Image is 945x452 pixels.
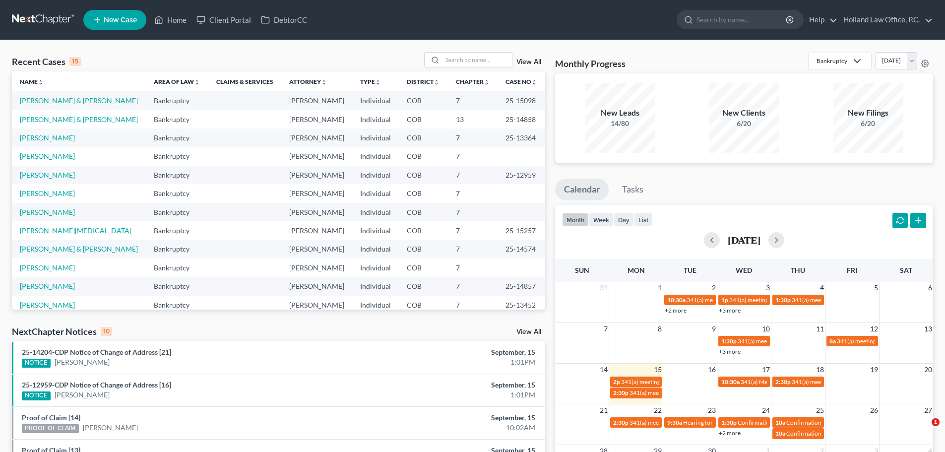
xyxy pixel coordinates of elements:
td: COB [399,221,447,240]
a: [PERSON_NAME] [55,357,110,367]
a: 25-14204-CDP Notice of Change of Address [21] [22,348,171,356]
td: COB [399,296,447,314]
span: 24 [761,404,771,416]
span: 6 [927,282,933,294]
i: unfold_more [321,79,327,85]
td: Individual [352,166,399,184]
div: 1:01PM [371,357,535,367]
span: 20 [923,364,933,376]
div: Bankruptcy [817,57,847,65]
a: Case Nounfold_more [505,78,537,85]
span: 2:30p [613,419,629,426]
td: 13 [448,110,498,129]
input: Search by name... [442,53,512,67]
td: COB [399,277,447,296]
span: 8 [657,323,663,335]
a: [PERSON_NAME] [20,171,75,179]
span: 341(a) meeting for [PERSON_NAME] & [PERSON_NAME] [729,296,878,304]
td: Bankruptcy [146,296,208,314]
td: Bankruptcy [146,277,208,296]
a: Attorneyunfold_more [289,78,327,85]
a: Proof of Claim [14] [22,413,80,422]
span: 10:30a [667,296,686,304]
span: 17 [761,364,771,376]
a: Home [149,11,191,29]
a: [PERSON_NAME] [20,282,75,290]
h3: Monthly Progress [555,58,626,69]
div: September, 15 [371,380,535,390]
td: 7 [448,258,498,277]
a: [PERSON_NAME] [20,133,75,142]
div: New Leads [585,107,655,119]
div: September, 15 [371,413,535,423]
div: 6/20 [709,119,779,129]
td: Individual [352,240,399,258]
span: 16 [707,364,717,376]
a: Nameunfold_more [20,78,44,85]
a: Districtunfold_more [407,78,440,85]
span: 341(a) Meeting for [PERSON_NAME] [741,378,837,386]
span: 2:30p [613,389,629,396]
a: Client Portal [191,11,256,29]
span: 10a [775,430,785,437]
td: [PERSON_NAME] [281,166,352,184]
td: Individual [352,91,399,110]
span: 23 [707,404,717,416]
span: 11 [815,323,825,335]
td: COB [399,184,447,202]
td: COB [399,258,447,277]
td: 7 [448,91,498,110]
td: [PERSON_NAME] [281,91,352,110]
span: Sat [900,266,912,274]
td: [PERSON_NAME] [281,221,352,240]
span: 341(a) meeting for [PERSON_NAME] [792,378,887,386]
span: 10a [775,419,785,426]
span: 3 [765,282,771,294]
td: Bankruptcy [146,203,208,221]
span: 27 [923,404,933,416]
td: 25-15257 [498,221,545,240]
td: Individual [352,184,399,202]
span: Fri [847,266,857,274]
div: New Clients [709,107,779,119]
a: [PERSON_NAME] & [PERSON_NAME] [20,96,138,105]
td: Individual [352,147,399,166]
div: NOTICE [22,359,51,368]
td: 25-14858 [498,110,545,129]
td: Individual [352,258,399,277]
span: 2 [711,282,717,294]
a: [PERSON_NAME] [20,189,75,197]
a: View All [516,59,541,65]
a: [PERSON_NAME] [20,208,75,216]
a: Calendar [555,179,609,200]
div: 10:02AM [371,423,535,433]
span: 5 [873,282,879,294]
span: 1:30p [775,296,791,304]
td: COB [399,203,447,221]
span: 1:30p [721,419,737,426]
td: Individual [352,277,399,296]
span: Wed [736,266,752,274]
span: 21 [599,404,609,416]
span: 7 [603,323,609,335]
span: 341(a) meeting for [PERSON_NAME] [630,419,725,426]
td: Bankruptcy [146,91,208,110]
td: Individual [352,129,399,147]
td: COB [399,91,447,110]
span: 26 [869,404,879,416]
span: 10:30a [721,378,740,386]
a: Typeunfold_more [360,78,381,85]
i: unfold_more [484,79,490,85]
td: Bankruptcy [146,129,208,147]
td: Individual [352,296,399,314]
a: Tasks [613,179,652,200]
a: +3 more [719,307,741,314]
td: [PERSON_NAME] [281,184,352,202]
td: Bankruptcy [146,184,208,202]
span: 22 [653,404,663,416]
td: Individual [352,110,399,129]
h2: [DATE] [728,235,760,245]
span: 341(a) meeting for [PERSON_NAME] [837,337,933,345]
span: 14 [599,364,609,376]
td: 7 [448,277,498,296]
